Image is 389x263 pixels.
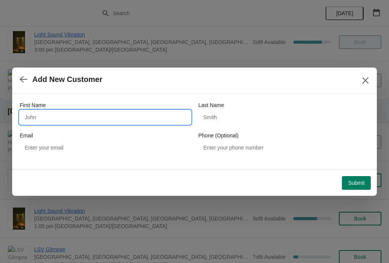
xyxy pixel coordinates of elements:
[20,110,191,124] input: John
[198,132,239,139] label: Phone (Optional)
[342,176,371,190] button: Submit
[32,75,102,84] h2: Add New Customer
[198,141,369,154] input: Enter your phone number
[198,101,224,109] label: Last Name
[198,110,369,124] input: Smith
[359,74,372,87] button: Close
[348,180,365,186] span: Submit
[20,101,46,109] label: First Name
[20,141,191,154] input: Enter your email
[20,132,33,139] label: Email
